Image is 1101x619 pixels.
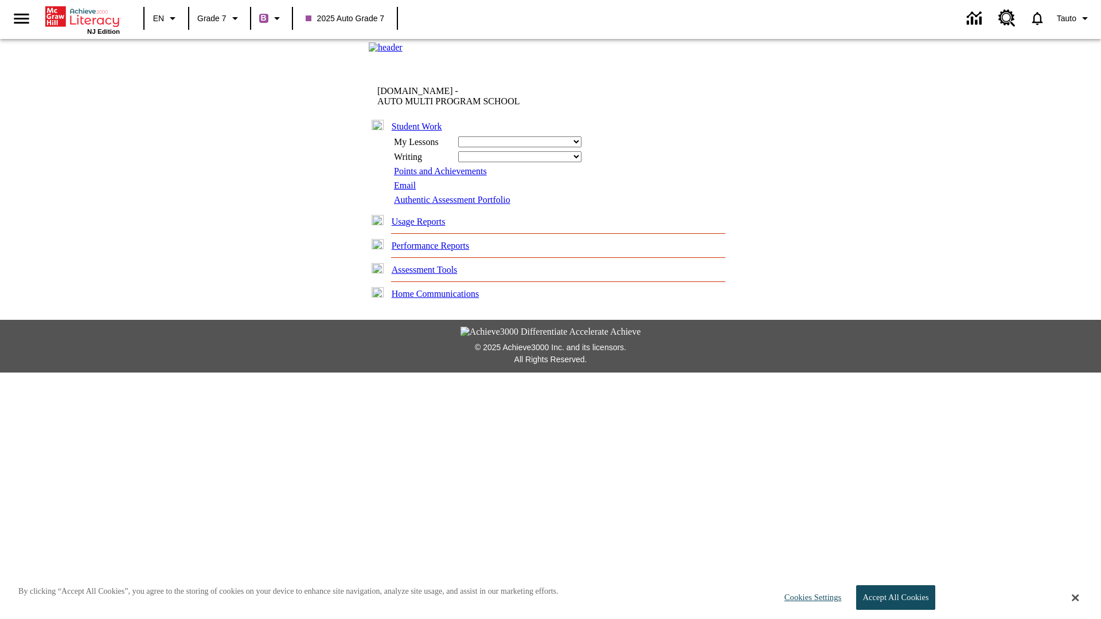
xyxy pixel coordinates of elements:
img: plus.gif [372,239,384,249]
a: Data Center [960,3,991,34]
a: Points and Achievements [394,166,487,176]
button: Accept All Cookies [856,585,935,610]
img: minus.gif [372,120,384,130]
a: Resource Center, Will open in new tab [991,3,1022,34]
a: Performance Reports [392,241,470,250]
a: Home Communications [392,289,479,299]
a: Notifications [1022,3,1052,33]
div: My Lessons [394,137,451,147]
span: EN [153,13,164,25]
img: plus.gif [372,215,384,225]
nobr: AUTO MULTI PROGRAM SCHOOL [377,96,520,106]
button: Profile/Settings [1052,8,1096,29]
a: Authentic Assessment Portfolio [394,195,510,205]
span: NJ Edition [87,28,120,35]
span: 2025 Auto Grade 7 [306,13,385,25]
div: Home [45,4,120,35]
a: Student Work [392,122,442,131]
span: Tauto [1057,13,1076,25]
a: Usage Reports [392,217,446,226]
img: plus.gif [372,263,384,273]
a: Email [394,181,416,190]
img: header [369,42,403,53]
button: Language: EN, Select a language [148,8,185,29]
a: Assessment Tools [392,265,458,275]
button: Grade: Grade 7, Select a grade [193,8,247,29]
button: Open side menu [5,2,38,36]
span: Grade 7 [197,13,227,25]
button: Close [1072,593,1079,603]
img: Achieve3000 Differentiate Accelerate Achieve [460,327,641,337]
td: [DOMAIN_NAME] - [377,86,588,107]
div: Writing [394,152,451,162]
p: By clicking “Accept All Cookies”, you agree to the storing of cookies on your device to enhance s... [18,586,559,597]
button: Boost Class color is purple. Change class color [255,8,288,29]
img: plus.gif [372,287,384,297]
span: B [261,11,267,25]
button: Cookies Settings [774,586,846,609]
